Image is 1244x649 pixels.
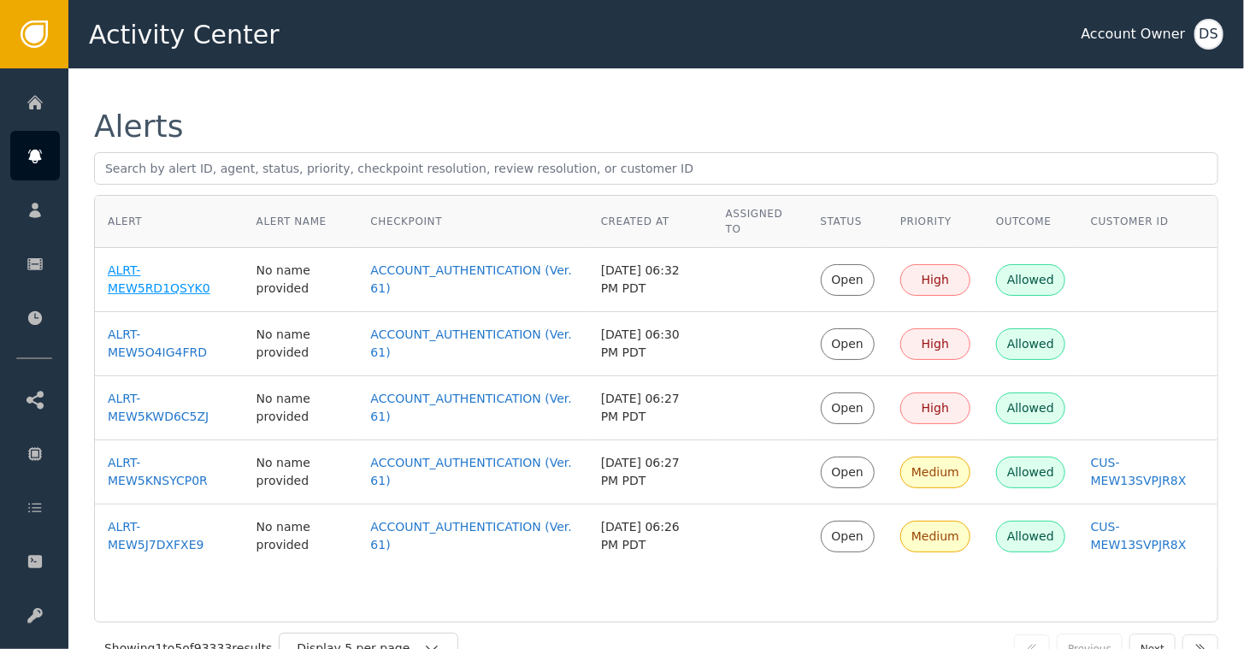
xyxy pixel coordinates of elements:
td: [DATE] 06:30 PM PDT [588,312,713,376]
div: No name provided [256,262,345,298]
div: No name provided [256,390,345,426]
div: Alert Name [256,214,345,229]
input: Search by alert ID, agent, status, priority, checkpoint resolution, review resolution, or custome... [94,152,1218,185]
div: Allowed [1007,271,1054,289]
div: Medium [911,463,959,481]
td: [DATE] 06:27 PM PDT [588,376,713,440]
a: ALRT-MEW5J7DXFXE9 [108,518,231,554]
a: ACCOUNT_AUTHENTICATION (Ver. 61) [370,518,575,554]
div: No name provided [256,518,345,554]
td: [DATE] 06:26 PM PDT [588,504,713,568]
div: Account Owner [1082,24,1186,44]
a: ALRT-MEW5O4IG4FRD [108,326,231,362]
div: Assigned To [726,206,795,237]
div: Outcome [996,214,1065,229]
div: Status [821,214,875,229]
div: Checkpoint [370,214,575,229]
div: High [911,335,959,353]
div: Open [832,528,864,546]
button: DS [1194,19,1223,50]
div: Customer ID [1091,214,1205,229]
div: Alerts [94,111,183,142]
a: ALRT-MEW5KWD6C5ZJ [108,390,231,426]
div: Open [832,335,864,353]
div: Allowed [1007,463,1054,481]
a: ALRT-MEW5KNSYCP0R [108,454,231,490]
div: No name provided [256,326,345,362]
div: Open [832,271,864,289]
a: ALRT-MEW5RD1QSYK0 [108,262,231,298]
div: Alert [108,214,231,229]
div: No name provided [256,454,345,490]
div: Medium [911,528,959,546]
div: High [911,399,959,417]
td: [DATE] 06:32 PM PDT [588,248,713,312]
div: Allowed [1007,335,1054,353]
a: ACCOUNT_AUTHENTICATION (Ver. 61) [370,326,575,362]
a: CUS-MEW13SVPJR8X [1091,518,1205,554]
div: High [911,271,959,289]
td: [DATE] 06:27 PM PDT [588,440,713,504]
a: ACCOUNT_AUTHENTICATION (Ver. 61) [370,262,575,298]
div: Open [832,463,864,481]
span: Activity Center [89,15,280,54]
a: ACCOUNT_AUTHENTICATION (Ver. 61) [370,454,575,490]
div: Priority [900,214,970,229]
div: Created At [601,214,700,229]
a: ACCOUNT_AUTHENTICATION (Ver. 61) [370,390,575,426]
a: CUS-MEW13SVPJR8X [1091,454,1205,490]
div: Allowed [1007,528,1054,546]
div: Open [832,399,864,417]
div: Allowed [1007,399,1054,417]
